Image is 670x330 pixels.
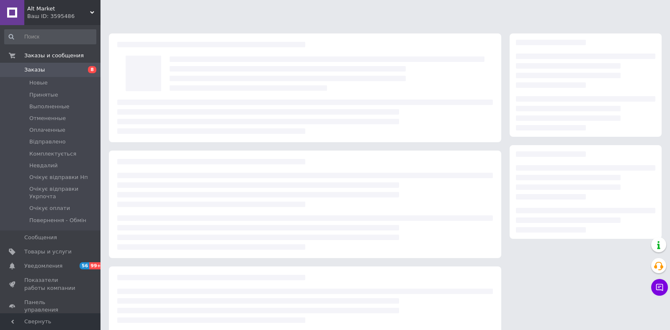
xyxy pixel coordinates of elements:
[27,5,90,13] span: Alt Market
[651,279,668,296] button: Чат с покупателем
[24,248,72,256] span: Товары и услуги
[29,205,70,212] span: Очікує оплати
[29,126,65,134] span: Оплаченные
[24,276,77,292] span: Показатели работы компании
[4,29,96,44] input: Поиск
[24,234,57,241] span: Сообщения
[29,79,48,87] span: Новые
[89,262,103,269] span: 99+
[29,150,76,158] span: Комплектується
[29,217,86,224] span: Повернення - Обмін
[24,262,62,270] span: Уведомления
[80,262,89,269] span: 56
[29,103,70,110] span: Выполненные
[29,138,66,146] span: Відправлено
[27,13,100,20] div: Ваш ID: 3595486
[29,115,66,122] span: Отмененные
[29,185,95,200] span: Очікує відправки Укрпочта
[24,299,77,314] span: Панель управления
[88,66,96,73] span: 8
[29,162,58,169] span: Невдалий
[24,66,45,74] span: Заказы
[29,91,58,99] span: Принятые
[29,174,88,181] span: Очікує відправки Нп
[24,52,84,59] span: Заказы и сообщения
